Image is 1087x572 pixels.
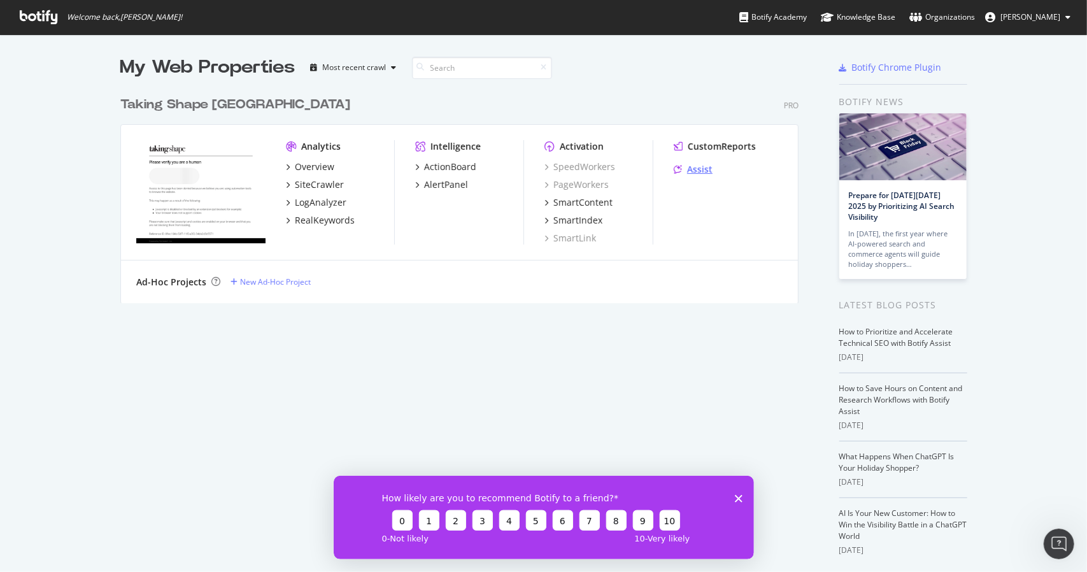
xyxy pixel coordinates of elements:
a: Assist [674,163,713,176]
a: Taking Shape [GEOGRAPHIC_DATA] [120,96,355,114]
div: AlertPanel [424,178,468,191]
a: Botify Chrome Plugin [839,61,942,74]
a: PageWorkers [544,178,609,191]
a: SmartLink [544,232,596,245]
div: Assist [687,163,713,176]
button: Most recent crawl [306,57,402,78]
div: SmartIndex [553,214,602,227]
div: Botify news [839,95,967,109]
div: Pro [784,100,799,111]
div: Most recent crawl [323,64,387,71]
a: AI Is Your New Customer: How to Win the Visibility Battle in a ChatGPT World [839,508,967,541]
div: Ad-Hoc Projects [136,276,206,289]
a: How to Prioritize and Accelerate Technical SEO with Botify Assist [839,326,953,348]
div: Activation [560,140,604,153]
div: RealKeywords [295,214,355,227]
iframe: Intercom live chat [1044,529,1074,559]
a: SmartIndex [544,214,602,227]
a: CustomReports [674,140,756,153]
a: New Ad-Hoc Project [231,276,311,287]
div: New Ad-Hoc Project [240,276,311,287]
div: Overview [295,161,334,173]
div: Intelligence [430,140,481,153]
div: My Web Properties [120,55,295,80]
a: How to Save Hours on Content and Research Workflows with Botify Assist [839,383,963,417]
div: SiteCrawler [295,178,344,191]
a: AlertPanel [415,178,468,191]
div: Organizations [909,11,975,24]
a: RealKeywords [286,214,355,227]
a: LogAnalyzer [286,196,346,209]
a: Prepare for [DATE][DATE] 2025 by Prioritizing AI Search Visibility [849,190,955,222]
span: Welcome back, [PERSON_NAME] ! [67,12,182,22]
div: [DATE] [839,476,967,488]
div: CustomReports [688,140,756,153]
div: [DATE] [839,352,967,363]
div: Botify Academy [739,11,807,24]
div: Analytics [301,140,341,153]
img: Takingshape.com [136,140,266,243]
div: Knowledge Base [821,11,895,24]
div: Botify Chrome Plugin [852,61,942,74]
div: LogAnalyzer [295,196,346,209]
iframe: Survey from Botify [334,476,754,559]
div: Taking Shape [GEOGRAPHIC_DATA] [120,96,350,114]
div: grid [120,80,809,303]
span: Stacey Crommelin [1000,11,1060,22]
a: Overview [286,161,334,173]
input: Search [412,57,552,79]
div: SmartContent [553,196,613,209]
a: SmartContent [544,196,613,209]
button: [PERSON_NAME] [975,7,1081,27]
div: ActionBoard [424,161,476,173]
div: [DATE] [839,545,967,556]
a: What Happens When ChatGPT Is Your Holiday Shopper? [839,451,955,473]
a: ActionBoard [415,161,476,173]
div: Latest Blog Posts [839,298,967,312]
div: [DATE] [839,420,967,431]
img: Prepare for Black Friday 2025 by Prioritizing AI Search Visibility [839,113,967,180]
a: SpeedWorkers [544,161,615,173]
a: SiteCrawler [286,178,344,191]
div: In [DATE], the first year where AI-powered search and commerce agents will guide holiday shoppers… [849,229,957,269]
